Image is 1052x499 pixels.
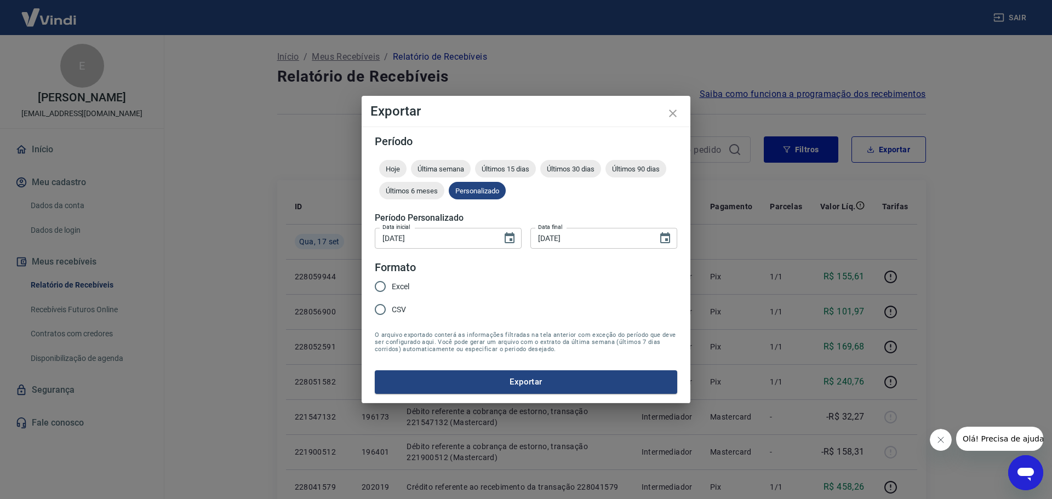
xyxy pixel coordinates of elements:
iframe: Botão para abrir a janela de mensagens [1008,455,1043,490]
input: DD/MM/YYYY [530,228,650,248]
span: Olá! Precisa de ajuda? [7,8,92,16]
div: Últimos 30 dias [540,160,601,177]
button: Exportar [375,370,677,393]
span: Últimos 15 dias [475,165,536,173]
span: Hoje [379,165,407,173]
button: close [660,100,686,127]
button: Choose date, selected date is 10 de set de 2025 [499,227,521,249]
button: Choose date, selected date is 17 de set de 2025 [654,227,676,249]
input: DD/MM/YYYY [375,228,494,248]
div: Últimos 6 meses [379,182,444,199]
legend: Formato [375,260,416,276]
span: Últimos 30 dias [540,165,601,173]
h5: Período Personalizado [375,213,677,223]
label: Data inicial [382,223,410,231]
label: Data final [538,223,563,231]
span: Personalizado [449,187,506,195]
div: Personalizado [449,182,506,199]
span: O arquivo exportado conterá as informações filtradas na tela anterior com exceção do período que ... [375,331,677,353]
span: CSV [392,304,406,316]
span: Excel [392,281,409,292]
span: Últimos 6 meses [379,187,444,195]
span: Última semana [411,165,471,173]
iframe: Mensagem da empresa [956,427,1043,451]
div: Últimos 90 dias [605,160,666,177]
div: Última semana [411,160,471,177]
h5: Período [375,136,677,147]
div: Últimos 15 dias [475,160,536,177]
div: Hoje [379,160,407,177]
h4: Exportar [370,105,682,118]
span: Últimos 90 dias [605,165,666,173]
iframe: Fechar mensagem [930,429,952,451]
